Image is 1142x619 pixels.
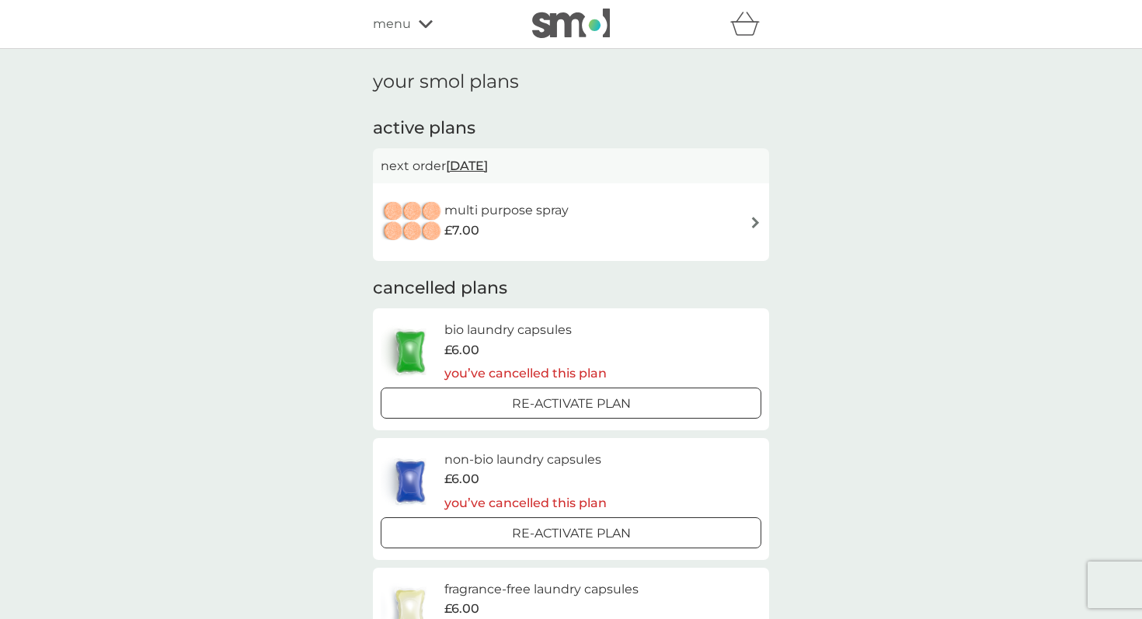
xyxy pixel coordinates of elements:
h2: cancelled plans [373,276,769,301]
span: £6.00 [444,469,479,489]
img: smol [532,9,610,38]
h6: bio laundry capsules [444,320,607,340]
img: arrow right [750,217,761,228]
p: you’ve cancelled this plan [444,493,607,513]
span: menu [373,14,411,34]
span: £6.00 [444,599,479,619]
img: bio laundry capsules [381,325,440,379]
div: basket [730,9,769,40]
span: £6.00 [444,340,479,360]
img: multi purpose spray [381,195,444,249]
h6: non-bio laundry capsules [444,450,607,470]
p: Re-activate Plan [512,523,631,544]
h6: fragrance-free laundry capsules [444,579,639,600]
p: Re-activate Plan [512,394,631,414]
h6: multi purpose spray [444,200,569,221]
p: next order [381,156,761,176]
h2: active plans [373,116,769,141]
h1: your smol plans [373,71,769,93]
span: £7.00 [444,221,479,241]
button: Re-activate Plan [381,517,761,548]
p: you’ve cancelled this plan [444,363,607,384]
span: [DATE] [446,151,488,181]
button: Re-activate Plan [381,388,761,419]
img: non-bio laundry capsules [381,454,440,509]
